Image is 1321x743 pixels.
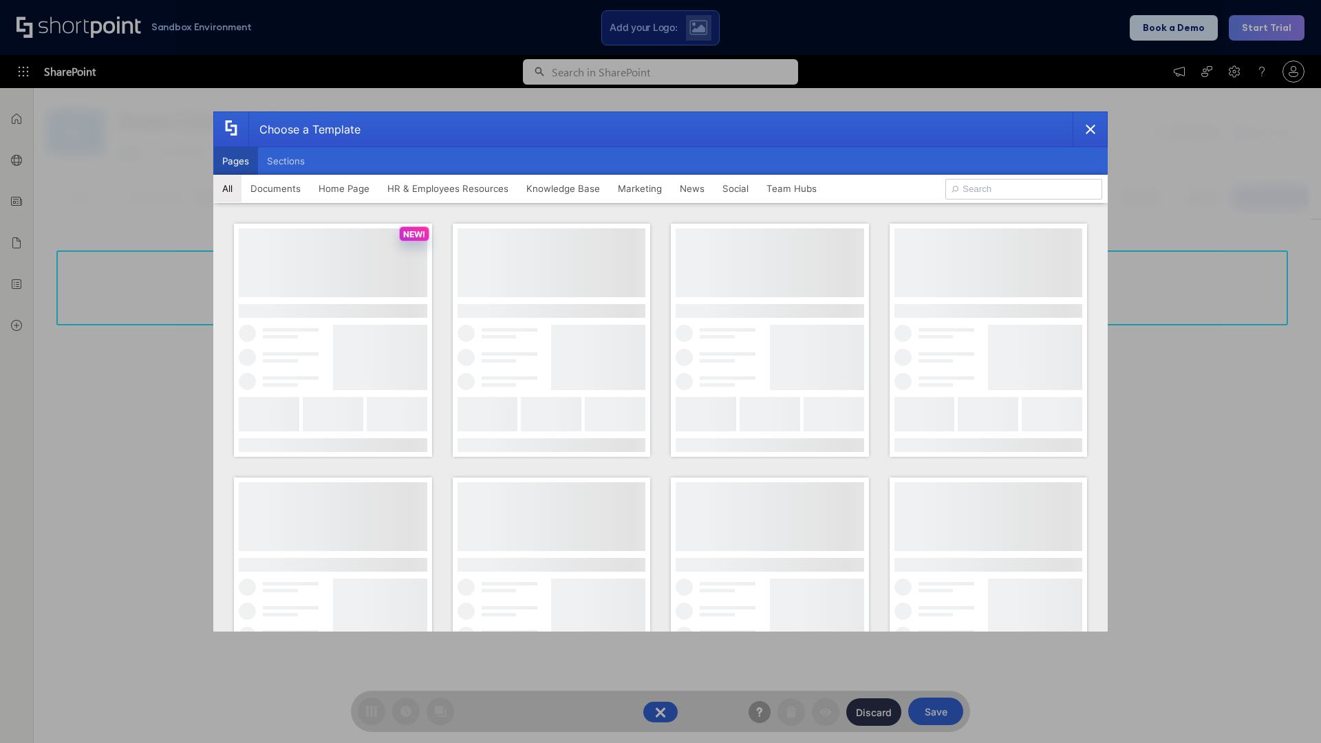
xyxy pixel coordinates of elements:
button: Marketing [609,175,671,202]
button: HR & Employees Resources [378,175,517,202]
button: Knowledge Base [517,175,609,202]
button: Home Page [310,175,378,202]
button: News [671,175,713,202]
button: Sections [258,147,314,175]
div: template selector [213,111,1108,632]
input: Search [945,179,1102,200]
button: Team Hubs [758,175,826,202]
p: NEW! [403,229,425,239]
button: Pages [213,147,258,175]
button: Documents [241,175,310,202]
div: Choose a Template [248,112,361,147]
button: Social [713,175,758,202]
button: All [213,175,241,202]
iframe: Chat Widget [1252,677,1321,743]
